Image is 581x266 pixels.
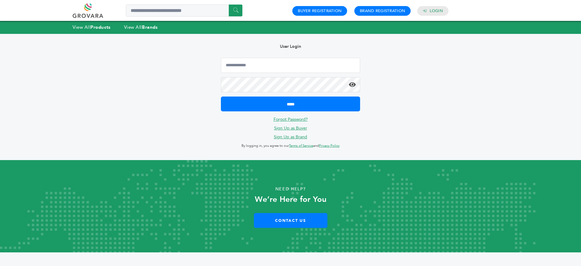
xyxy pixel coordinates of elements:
a: Sign Up as Buyer [274,125,307,131]
a: Forgot Password? [274,117,308,122]
a: Terms of Service [289,143,313,148]
a: Privacy Policy [319,143,340,148]
a: View AllProducts [73,24,111,30]
strong: Brands [142,24,158,30]
p: By logging in, you agree to our and [221,142,360,149]
strong: Products [90,24,110,30]
b: User Login [280,44,301,49]
input: Password [221,77,360,92]
a: Login [430,8,443,14]
p: Need Help? [29,185,552,194]
a: Contact Us [254,213,327,228]
input: Search a product or brand... [126,5,242,17]
a: View AllBrands [124,24,158,30]
a: Buyer Registration [298,8,342,14]
a: Brand Registration [360,8,405,14]
strong: We’re Here for You [255,194,327,205]
input: Email Address [221,58,360,73]
a: Sign Up as Brand [274,134,307,140]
